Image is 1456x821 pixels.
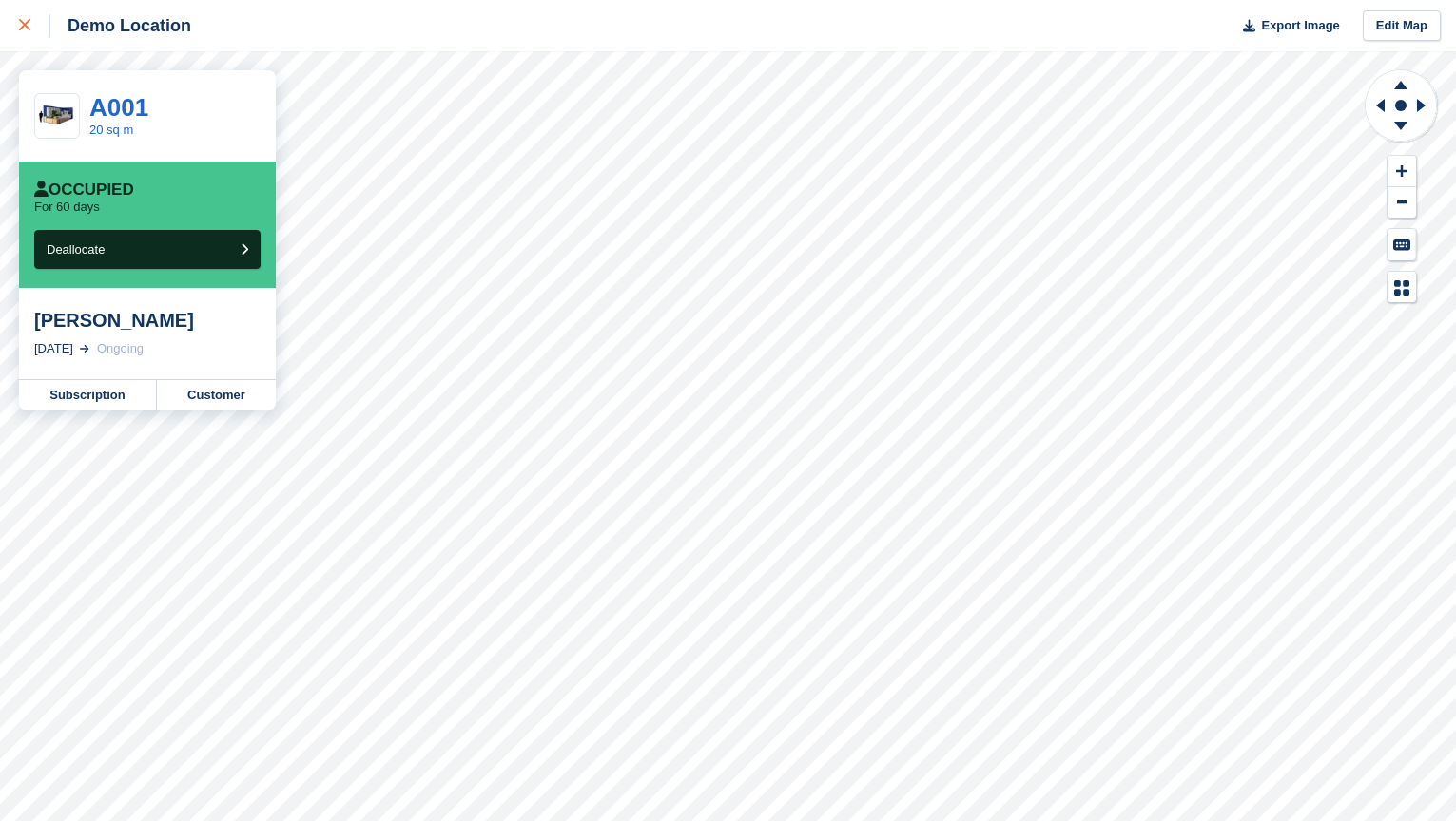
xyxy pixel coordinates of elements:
[35,100,79,133] img: 20.jpg
[50,14,191,37] div: Demo Location
[19,380,157,410] a: Subscription
[1232,10,1340,42] button: Export Image
[157,380,276,410] a: Customer
[1363,10,1441,42] a: Edit Map
[97,339,144,358] div: Ongoing
[1388,229,1416,260] button: Keyboard Shortcuts
[34,339,73,358] div: [DATE]
[34,200,100,215] p: For 60 days
[1261,16,1339,35] span: Export Image
[1388,272,1416,303] button: Map Legend
[1388,156,1416,187] button: Zoom In
[34,181,134,200] div: Occupied
[47,242,105,257] span: Deallocate
[89,93,148,122] a: A001
[1388,187,1416,219] button: Zoom Out
[89,123,133,137] a: 20 sq m
[34,309,261,332] div: [PERSON_NAME]
[34,230,261,269] button: Deallocate
[80,345,89,353] img: arrow-right-light-icn-cde0832a797a2874e46488d9cf13f60e5c3a73dbe684e267c42b8395dfbc2abf.svg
